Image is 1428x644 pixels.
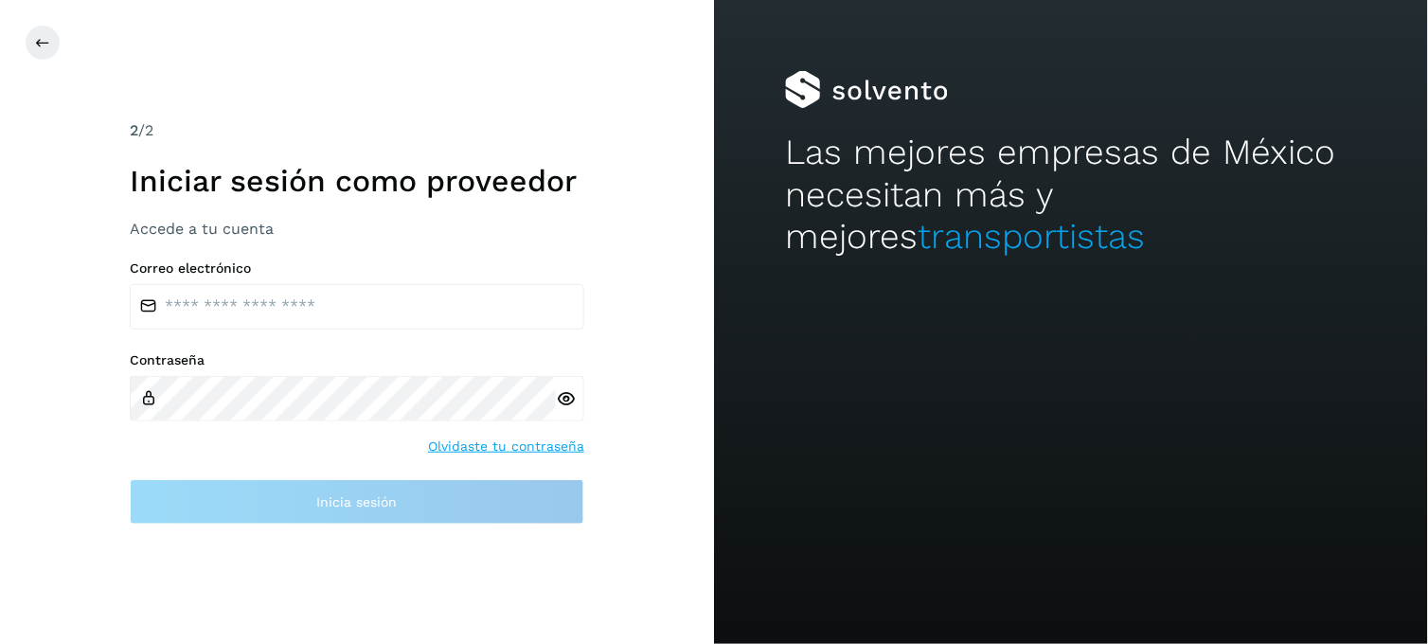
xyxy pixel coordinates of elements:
[918,216,1145,257] span: transportistas
[130,352,584,368] label: Contraseña
[130,119,584,142] div: /2
[130,121,138,139] span: 2
[785,132,1356,258] h2: Las mejores empresas de México necesitan más y mejores
[428,437,584,456] a: Olvidaste tu contraseña
[130,163,584,199] h1: Iniciar sesión como proveedor
[130,260,584,277] label: Correo electrónico
[317,495,398,509] span: Inicia sesión
[130,220,584,238] h3: Accede a tu cuenta
[130,479,584,525] button: Inicia sesión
